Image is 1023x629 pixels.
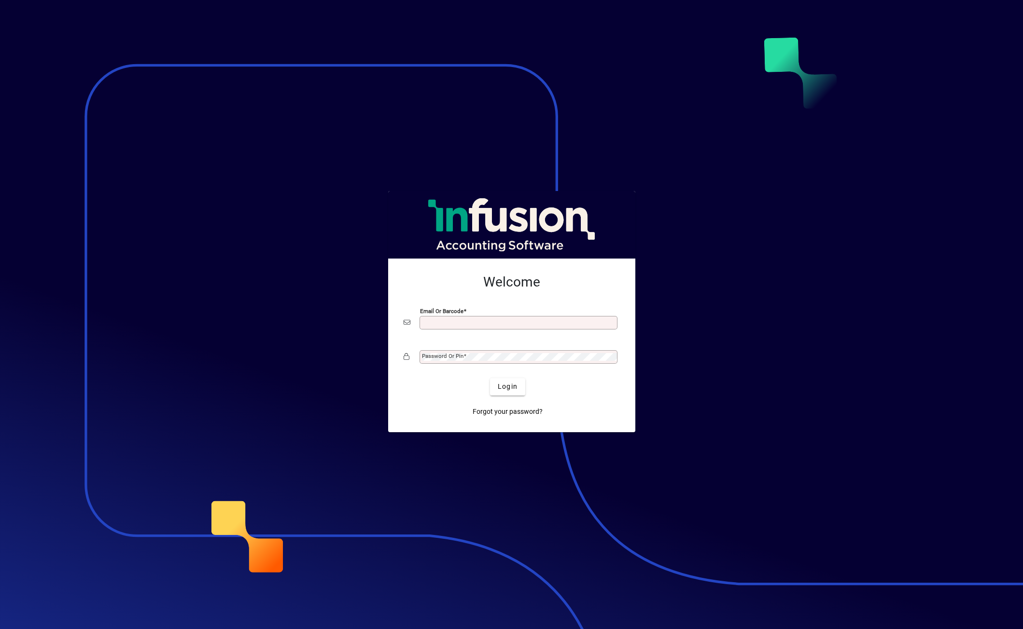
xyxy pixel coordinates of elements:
mat-label: Email or Barcode [420,307,463,314]
span: Login [498,382,518,392]
button: Login [490,378,525,396]
span: Forgot your password? [473,407,543,417]
h2: Welcome [404,274,620,290]
a: Forgot your password? [469,403,547,421]
mat-label: Password or Pin [422,353,463,359]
